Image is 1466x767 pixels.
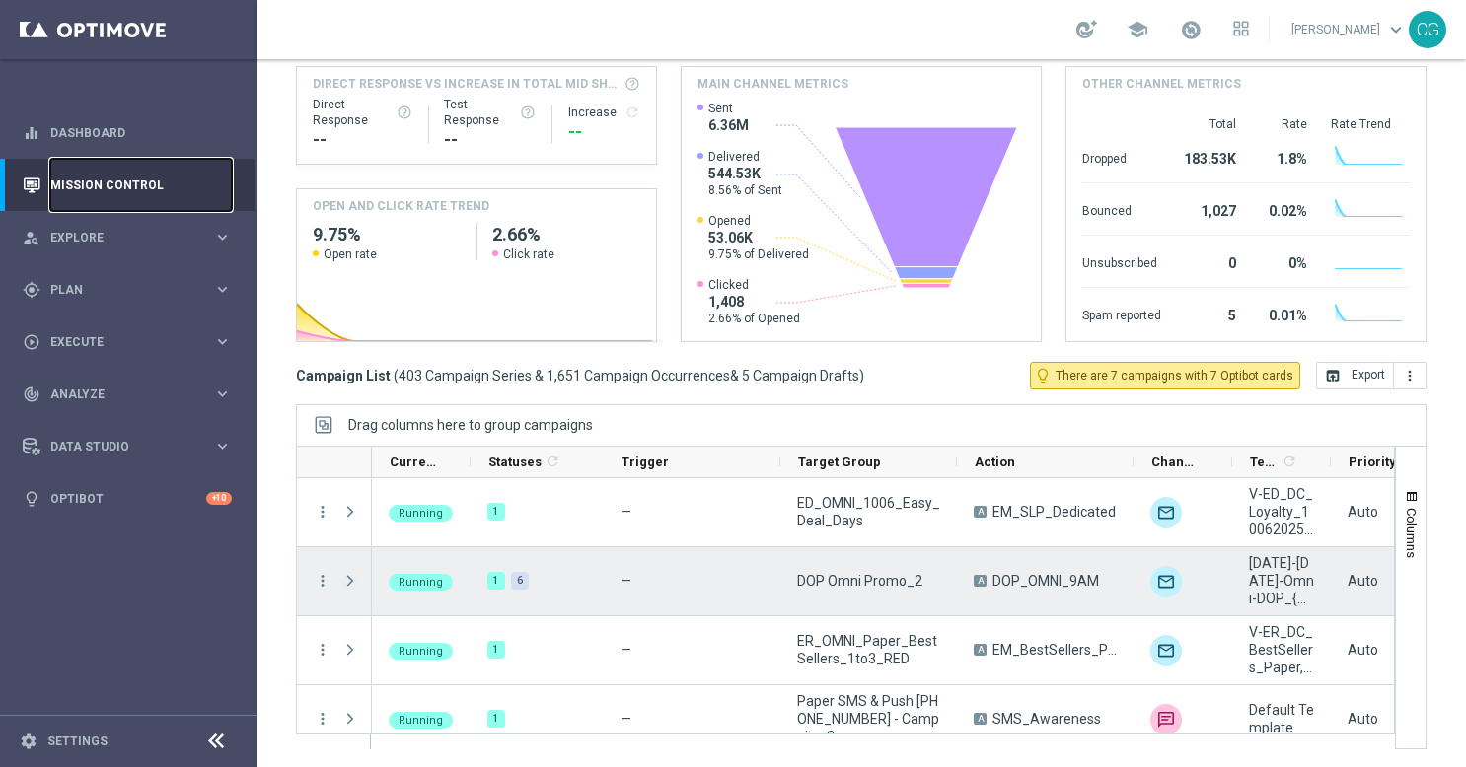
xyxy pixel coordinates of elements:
[974,575,987,587] span: A
[348,417,593,433] div: Row Groups
[389,503,453,522] colored-tag: Running
[389,641,453,660] colored-tag: Running
[22,177,233,193] button: Mission Control
[1385,19,1407,40] span: keyboard_arrow_down
[206,492,232,505] div: +10
[23,229,40,246] i: person_search
[22,439,233,454] button: Data Studio keyboard_arrow_right
[797,494,940,529] span: ED_OMNI_1006_Easy_Deal_Days
[297,547,372,616] div: Press SPACE to select this row.
[503,246,554,262] span: Click rate
[1348,642,1378,658] span: Auto
[622,454,669,469] span: Trigger
[213,332,232,351] i: keyboard_arrow_right
[399,576,443,589] span: Running
[1260,245,1307,277] div: 0%
[859,367,864,384] span: )
[47,735,108,747] a: Settings
[1150,497,1182,528] div: Optimail
[708,277,800,293] span: Clicked
[708,293,800,311] span: 1,408
[708,213,809,229] span: Opened
[1030,362,1300,389] button: lightbulb_outline There are 7 campaigns with 7 Optibot cards
[399,714,443,727] span: Running
[621,573,631,589] span: —
[708,246,809,262] span: 9.75% of Delivered
[22,334,233,350] button: play_circle_outline Execute keyboard_arrow_right
[798,454,881,469] span: Target Group
[23,333,40,351] i: play_circle_outline
[1150,704,1182,735] img: Attentive SMS
[23,159,232,211] div: Mission Control
[1260,298,1307,329] div: 0.01%
[1348,573,1378,589] span: Auto
[390,454,437,469] span: Current Status
[1082,193,1161,225] div: Bounced
[1249,623,1314,676] span: V-ER_DC_BestSellers_Paper, V-ER_DC_BestSellers_Paper_DealDays2
[1348,711,1378,727] span: Auto
[213,437,232,455] i: keyboard_arrow_right
[621,504,631,520] span: —
[22,386,233,402] div: track_changes Analyze keyboard_arrow_right
[20,732,37,750] i: settings
[1185,245,1236,277] div: 0
[974,713,987,725] span: A
[50,106,232,159] a: Dashboard
[1082,141,1161,173] div: Dropped
[1150,566,1182,597] div: Optimail
[992,641,1117,659] span: EM_BestSellers_Paper
[50,472,206,524] a: Optibot
[50,336,213,348] span: Execute
[296,367,864,384] h3: Campaign List
[1402,368,1418,383] i: more_vert
[314,572,331,590] button: more_vert
[314,503,331,521] button: more_vert
[22,282,233,298] button: gps_fixed Plan keyboard_arrow_right
[23,385,213,403] div: Analyze
[1185,116,1236,132] div: Total
[444,128,536,152] div: --
[1260,193,1307,225] div: 0.02%
[23,281,40,299] i: gps_fixed
[313,197,489,215] h4: OPEN AND CLICK RATE TREND
[297,685,372,754] div: Press SPACE to select this row.
[1185,193,1236,225] div: 1,027
[1249,701,1314,736] span: Default Template
[389,710,453,729] colored-tag: Running
[213,228,232,246] i: keyboard_arrow_right
[1279,451,1297,472] span: Calculate column
[399,367,730,384] span: 403 Campaign Series & 1,651 Campaign Occurrences
[545,453,560,469] i: refresh
[1082,75,1241,93] h4: Other channel metrics
[314,641,331,659] button: more_vert
[1185,298,1236,329] div: 5
[1409,11,1446,48] div: CG
[487,572,505,590] div: 1
[1348,504,1378,520] span: Auto
[444,97,536,128] div: Test Response
[624,105,640,120] i: refresh
[1331,116,1410,132] div: Rate Trend
[1349,454,1396,469] span: Priority
[389,572,453,591] colored-tag: Running
[1394,362,1427,389] button: more_vert
[1250,454,1279,469] span: Templates
[797,572,922,590] span: DOP Omni Promo_2
[730,368,739,383] span: &
[23,385,40,403] i: track_changes
[1260,141,1307,173] div: 1.8%
[1082,245,1161,277] div: Unsubscribed
[1325,368,1341,383] i: open_in_browser
[621,642,631,658] span: —
[23,124,40,142] i: equalizer
[1282,453,1297,469] i: refresh
[23,472,232,524] div: Optibot
[213,280,232,299] i: keyboard_arrow_right
[1151,454,1199,469] span: Channel
[213,384,232,403] i: keyboard_arrow_right
[1150,635,1182,666] img: Optimail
